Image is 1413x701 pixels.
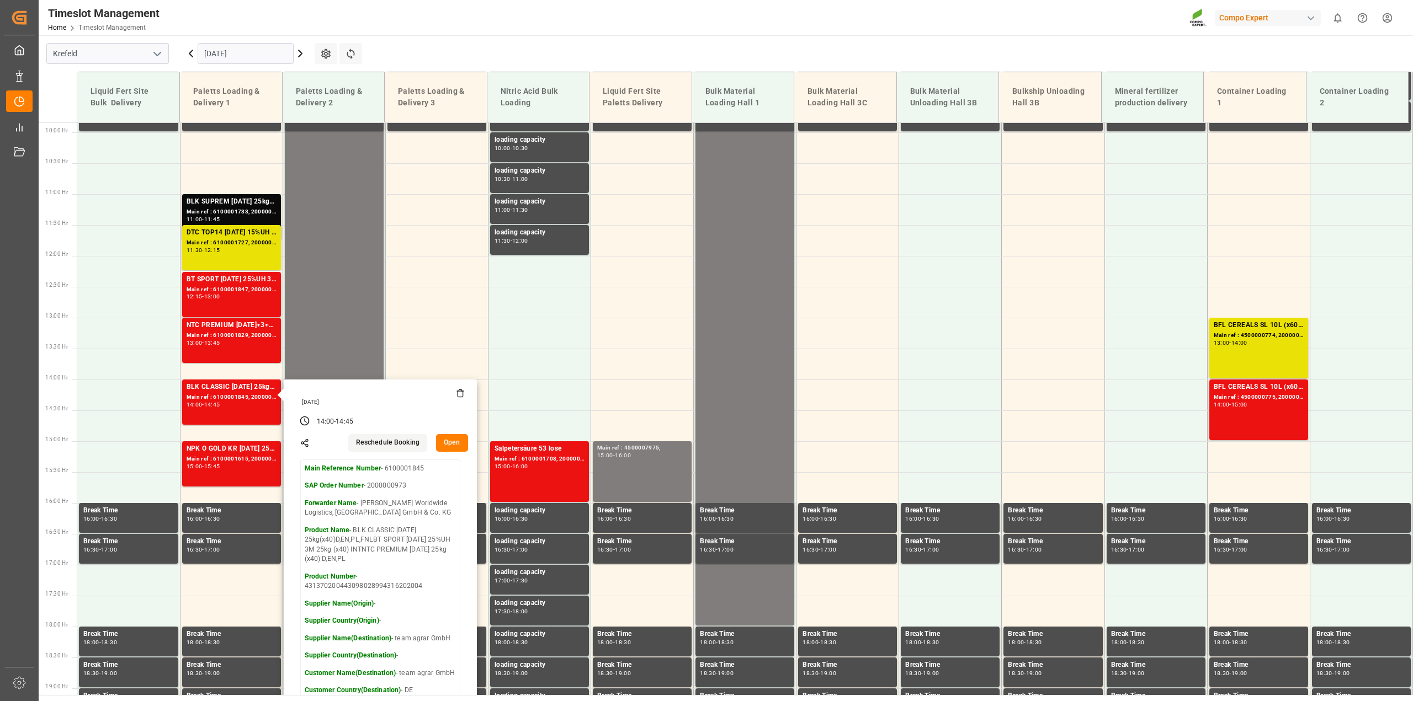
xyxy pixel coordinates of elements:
div: 13:00 [187,340,203,345]
div: - [1332,547,1334,552]
div: - [202,248,204,253]
div: Break Time [1111,505,1201,516]
div: Break Time [803,536,893,547]
div: 16:30 [1008,547,1024,552]
div: Break Time [1111,536,1201,547]
strong: Product Number [305,572,356,580]
div: - [511,547,512,552]
div: Break Time [700,660,790,671]
div: 18:30 [700,671,716,676]
div: Break Time [1214,660,1304,671]
div: - [511,207,512,212]
div: 17:00 [820,547,836,552]
div: 18:30 [1231,640,1247,645]
div: Break Time [83,536,174,547]
div: 16:30 [700,547,716,552]
div: Bulkship Unloading Hall 3B [1008,81,1092,113]
div: 16:30 [1231,516,1247,521]
div: 17:00 [1231,547,1247,552]
div: Break Time [1316,629,1406,640]
div: 17:00 [1026,547,1042,552]
div: 14:45 [204,402,220,407]
div: 18:30 [512,640,528,645]
div: 15:00 [187,464,203,469]
div: - [1229,640,1231,645]
div: 16:00 [1214,516,1230,521]
div: - [819,640,820,645]
div: Container Loading 2 [1315,81,1400,113]
div: - [202,516,204,521]
div: Main ref : 4500000774, 2000000604 [1214,331,1304,340]
div: - [613,453,615,458]
p: - [305,651,456,661]
div: loading capacity [495,598,585,609]
div: 19:00 [512,671,528,676]
div: 18:00 [512,609,528,614]
strong: Forwarder Name [305,499,357,507]
div: 11:00 [512,176,528,181]
div: 18:00 [905,640,921,645]
strong: Supplier Country(Destination) [305,651,397,659]
div: loading capacity [495,505,585,516]
div: Bulk Material Unloading Hall 3B [906,81,990,113]
div: Timeslot Management [48,5,160,22]
strong: Supplier Name(Destination) [305,634,391,642]
div: 18:30 [1334,640,1350,645]
div: - [511,640,512,645]
div: BLK CLASSIC [DATE] 25kg(x40)D,EN,PL,FNLBT SPORT [DATE] 25%UH 3M 25kg (x40) INTNTC PREMIUM [DATE] ... [187,382,277,393]
div: 16:00 [615,453,631,458]
div: NPK O GOLD KR [DATE] 25kg (x60) IT [187,443,277,454]
div: 18:00 [1008,640,1024,645]
div: Break Time [905,505,995,516]
div: loading capacity [495,196,585,207]
div: - [1024,547,1026,552]
button: Help Center [1350,6,1375,30]
div: - [334,417,336,427]
div: BFL CEREALS SL 10L (x60) TR (KRE) MTO [1214,320,1304,331]
div: 17:00 [512,547,528,552]
div: 12:15 [187,294,203,299]
div: Break Time [700,536,790,547]
div: - [716,671,718,676]
div: - [511,516,512,521]
div: 16:30 [187,547,203,552]
div: loading capacity [495,660,585,671]
div: - [1332,640,1334,645]
div: 18:30 [1129,640,1145,645]
div: 17:00 [1334,547,1350,552]
div: - [202,294,204,299]
div: 15:00 [495,464,511,469]
div: Main ref : 6100001847, 2000001285 [187,285,277,295]
div: - [511,146,512,151]
div: Break Time [700,629,790,640]
div: 17:30 [512,578,528,583]
div: Break Time [905,660,995,671]
div: 14:00 [1214,402,1230,407]
div: - [511,464,512,469]
div: 16:30 [1214,547,1230,552]
div: 18:00 [597,640,613,645]
div: 16:00 [512,464,528,469]
div: 16:30 [923,516,939,521]
div: - [202,464,204,469]
div: Break Time [597,660,687,671]
div: Break Time [187,660,277,671]
div: 18:30 [204,640,220,645]
div: Break Time [597,536,687,547]
div: - [99,547,101,552]
div: - [202,340,204,345]
div: Break Time [187,505,277,516]
div: 17:00 [1129,547,1145,552]
strong: Supplier Name(Origin) [305,600,374,607]
p: - [PERSON_NAME] Worldwide Logistics, [GEOGRAPHIC_DATA] GmbH & Co. KG [305,499,456,518]
div: 16:30 [803,547,819,552]
a: Home [48,24,66,31]
div: - [1024,516,1026,521]
span: 15:30 Hr [45,467,68,473]
div: 16:00 [1111,516,1127,521]
div: loading capacity [495,567,585,578]
div: 18:30 [101,640,117,645]
div: Break Time [1214,536,1304,547]
div: Liquid Fert Site Bulk Delivery [86,81,171,113]
div: - [921,547,923,552]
